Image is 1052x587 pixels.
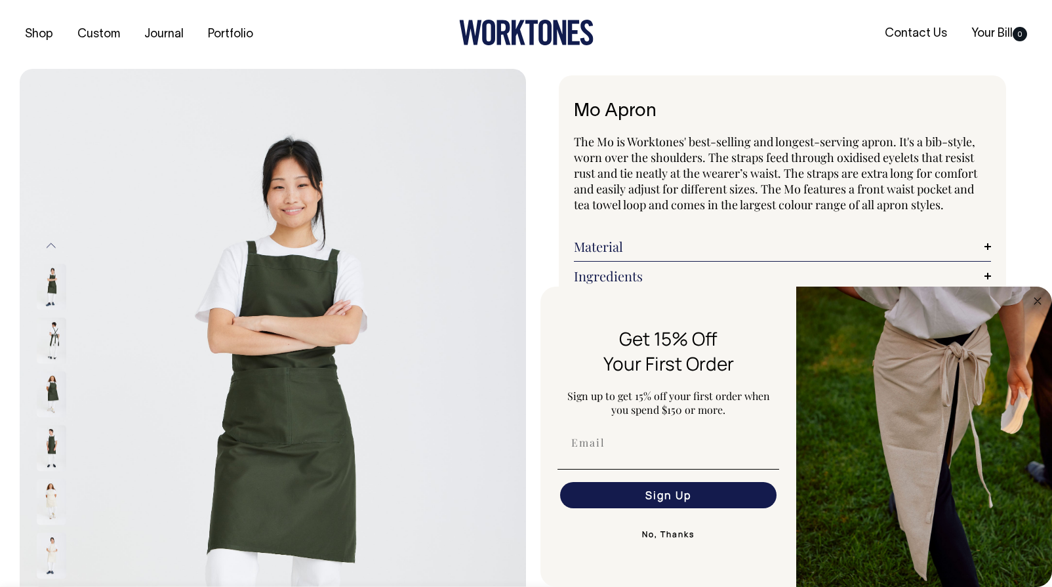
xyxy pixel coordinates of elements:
a: Contact Us [880,23,952,45]
span: Your First Order [603,351,734,376]
button: Previous [41,231,61,260]
img: olive [37,372,66,418]
a: Portfolio [203,24,258,45]
span: 0 [1013,27,1027,41]
img: olive [37,426,66,472]
a: Your Bill0 [966,23,1032,45]
button: No, Thanks [557,521,779,548]
a: Shop [20,24,58,45]
a: Custom [72,24,125,45]
span: Get 15% Off [619,326,718,351]
span: Sign up to get 15% off your first order when you spend $150 or more. [567,389,770,416]
a: Material [574,239,991,254]
img: olive [37,318,66,364]
img: underline [557,469,779,470]
a: Journal [139,24,189,45]
img: natural [37,533,66,579]
img: olive [37,264,66,310]
input: Email [560,430,777,456]
button: Sign Up [560,482,777,508]
h1: Mo Apron [574,102,991,122]
span: The Mo is Worktones' best-selling and longest-serving apron. It's a bib-style, worn over the shou... [574,134,977,213]
div: FLYOUT Form [540,287,1052,587]
img: natural [37,479,66,525]
a: Ingredients [574,268,991,284]
img: 5e34ad8f-4f05-4173-92a8-ea475ee49ac9.jpeg [796,287,1052,587]
button: Close dialog [1030,293,1045,309]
